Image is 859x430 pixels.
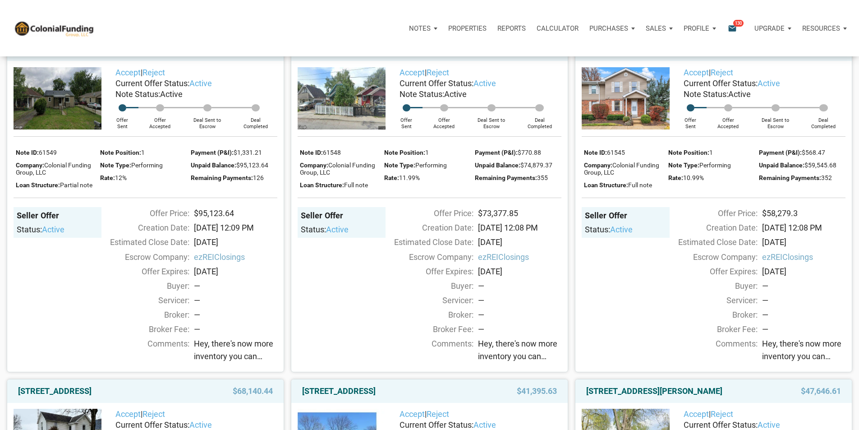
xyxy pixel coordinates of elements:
div: [DATE] [758,265,850,277]
span: — [478,324,484,334]
p: Upgrade [754,24,785,32]
div: Escrow Company: [665,251,758,263]
div: [DATE] [189,236,282,248]
span: $770.88 [518,149,541,156]
span: Company: [584,162,612,169]
a: Reject [142,409,165,419]
div: Servicer: [665,294,758,306]
img: NoteUnlimited [14,20,94,37]
i: email [727,23,738,33]
a: Reject [711,68,733,77]
p: Calculator [537,24,579,32]
div: Offer Expires: [665,265,758,277]
span: | [400,68,449,77]
span: 61545 [607,149,625,156]
span: 10.99% [683,174,704,181]
span: Note Status: [684,89,728,99]
span: ezREIClosings [762,251,845,263]
span: Unpaid Balance: [191,162,236,169]
span: Hey, there's now more inventory you can check out, with something for pretty much any investing s... [194,338,277,362]
div: Deal Sent to Escrow [749,111,802,129]
div: Broker: [97,309,189,321]
span: active [473,420,496,430]
div: $95,123.64 [189,207,282,219]
span: Unpaid Balance: [759,162,804,169]
span: $74,879.37 [520,162,552,169]
div: Escrow Company: [381,251,473,263]
span: Note Type: [384,162,415,169]
span: Rate: [668,174,683,181]
span: 61548 [323,149,341,156]
div: [DATE] 12:09 PM [189,222,282,234]
span: Colonial Funding Group, LLC [16,162,91,176]
span: | [684,409,733,419]
p: Purchases [589,24,628,32]
span: Company: [300,162,328,169]
button: Profile [678,15,721,42]
div: Deal Sent to Escrow [181,111,234,129]
span: Payment (P&I): [475,149,518,156]
span: $59,545.68 [804,162,836,169]
div: [DATE] [189,265,282,277]
a: Resources [797,15,852,42]
div: Offer Sent [106,111,139,129]
div: Buyer: [97,280,189,292]
span: $68,140.44 [233,386,273,397]
a: [STREET_ADDRESS] [18,386,92,397]
button: Upgrade [749,15,797,42]
div: Seller Offer [17,210,98,221]
div: — [478,309,561,321]
img: 576834 [298,67,386,129]
span: 11.99% [399,174,420,181]
a: Notes [404,15,443,42]
div: Creation Date: [97,222,189,234]
span: Company: [16,162,44,169]
span: $568.47 [802,149,825,156]
span: Active [444,89,467,99]
div: $58,279.3 [758,207,850,219]
span: 12% [115,174,127,181]
span: Current Offer Status: [115,79,189,88]
a: [STREET_ADDRESS] [302,386,376,397]
span: Rate: [100,174,115,181]
a: [STREET_ADDRESS][PERSON_NAME] [586,386,722,397]
img: 575106 [14,67,101,129]
span: Current Offer Status: [684,79,758,88]
div: Comments: [381,338,473,365]
div: — [194,280,277,292]
div: $73,377.85 [473,207,566,219]
span: | [400,409,449,419]
span: Active [160,89,183,99]
span: 355 [537,174,548,181]
span: Performing [699,162,731,169]
a: Calculator [531,15,584,42]
a: Accept [400,409,425,419]
div: [DATE] [758,236,850,248]
a: Accept [115,409,141,419]
div: Buyer: [381,280,473,292]
span: Full note [628,181,652,189]
div: Offer Accepted [138,111,181,129]
span: Unpaid Balance: [475,162,520,169]
span: Note Position: [668,149,709,156]
span: Remaining Payments: [759,174,821,181]
span: Performing [415,162,447,169]
div: Offer Sent [674,111,707,129]
div: Offer Price: [665,207,758,219]
div: Offer Expires: [381,265,473,277]
span: Loan Structure: [16,181,60,189]
div: Offer Price: [381,207,473,219]
button: Sales [640,15,678,42]
div: — [762,294,845,306]
span: Remaining Payments: [191,174,253,181]
a: Reject [711,409,733,419]
div: Deal Completed [234,111,277,129]
div: Seller Offer [301,210,382,221]
div: Estimated Close Date: [665,236,758,248]
div: Servicer: [97,294,189,306]
p: Properties [448,24,487,32]
a: Accept [684,409,709,419]
a: Reject [427,68,449,77]
span: Payment (P&I): [191,149,234,156]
